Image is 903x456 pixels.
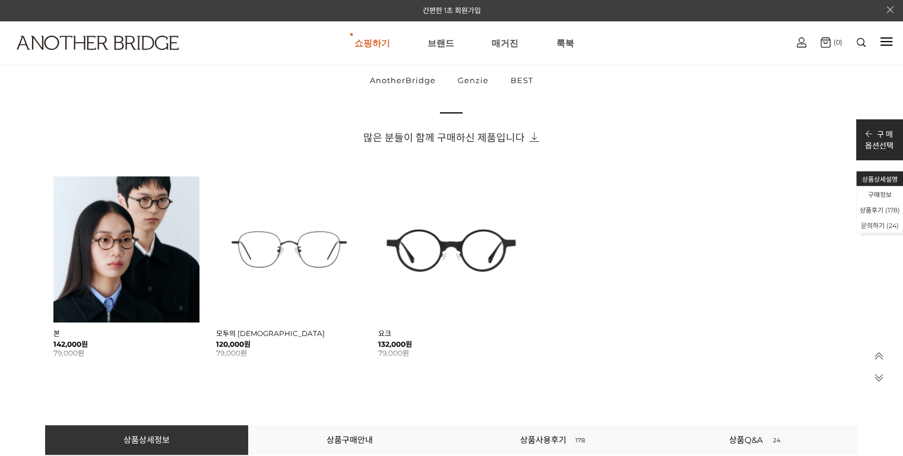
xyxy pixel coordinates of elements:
[153,372,228,401] a: 설정
[820,37,831,47] img: cart
[556,21,574,64] a: 룩북
[53,329,60,338] a: 본
[53,349,199,358] li: 79,000원
[500,65,543,96] a: BEST
[216,329,325,338] a: 모두의 [DEMOGRAPHIC_DATA]
[888,206,898,214] span: 178
[53,176,199,322] img: 본 - 동그란 렌즈로 돋보이는 아세테이트 안경 이미지
[109,390,123,400] span: 대화
[770,434,783,447] span: 24
[183,389,198,399] span: 설정
[857,38,866,47] img: search
[216,176,362,322] img: 모두의 안경 - 다양한 크기에 맞춘 다용도 디자인 이미지
[123,435,170,445] a: 상품상세정보
[4,372,78,401] a: 홈
[520,435,587,445] a: 상품사용후기
[378,329,391,338] a: 요크
[354,21,390,64] a: 쇼핑하기
[378,349,524,358] li: 79,000원
[423,6,481,15] a: 간편한 1초 회원가입
[17,36,179,50] img: logo
[360,65,446,96] a: AnotherBridge
[729,435,783,445] a: 상품Q&A
[448,65,499,96] a: Genzie
[865,128,894,140] p: 구 매
[37,389,45,399] span: 홈
[378,176,524,322] img: 요크 글라스 - 트렌디한 디자인의 유니크한 안경 이미지
[820,37,842,47] a: (0)
[797,37,806,47] img: cart
[216,340,362,349] strong: 120,000원
[327,435,373,445] a: 상품구매안내
[574,434,587,447] span: 178
[53,340,199,349] strong: 142,000원
[427,21,454,64] a: 브랜드
[45,129,858,144] h3: 많은 분들이 함께 구매하신 제품입니다
[6,36,141,79] a: logo
[492,21,518,64] a: 매거진
[216,349,362,358] li: 79,000원
[378,340,524,349] strong: 132,000원
[78,372,153,401] a: 대화
[865,140,894,151] p: 옵션선택
[831,38,842,46] span: (0)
